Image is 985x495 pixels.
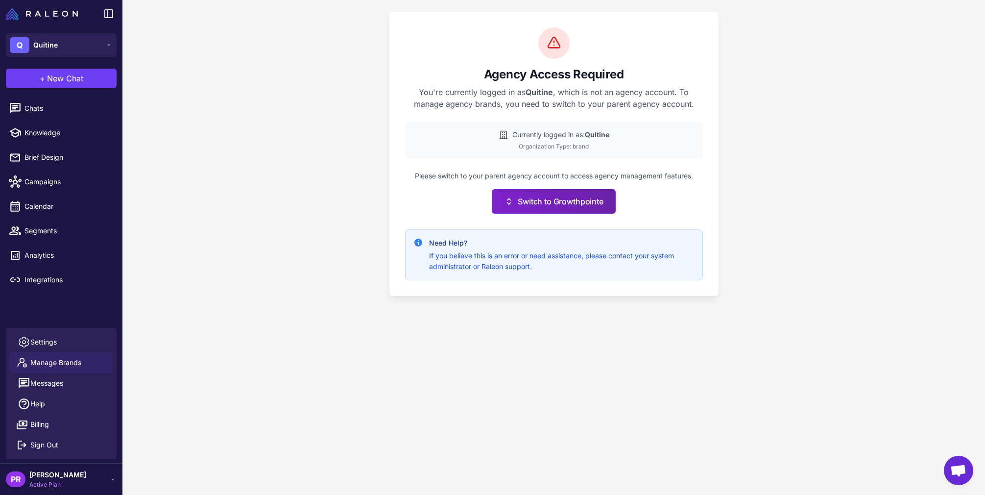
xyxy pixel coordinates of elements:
span: Campaigns [24,176,111,187]
a: Raleon Logo [6,8,82,20]
span: + [40,73,45,84]
span: Analytics [24,250,111,261]
a: Brief Design [4,147,119,168]
img: Raleon Logo [6,8,78,20]
span: Billing [30,419,49,430]
span: Calendar [24,201,111,212]
button: QQuitine [6,33,117,57]
div: Organization Type: brand [413,142,695,151]
span: Brief Design [24,152,111,163]
span: New Chat [47,73,83,84]
p: Please switch to your parent agency account to access agency management features. [405,171,703,181]
a: Chats [4,98,119,119]
span: Knowledge [24,127,111,138]
span: [PERSON_NAME] [29,470,86,480]
span: Integrations [24,274,111,285]
div: PR [6,471,25,487]
span: Quitine [33,40,58,50]
span: Help [30,398,45,409]
span: Messages [30,378,63,389]
a: Segments [4,221,119,241]
a: Analytics [4,245,119,266]
span: Chats [24,103,111,114]
span: Manage Brands [30,357,81,368]
h2: Agency Access Required [405,67,703,82]
a: Knowledge [4,123,119,143]
span: Sign Out [30,440,58,450]
span: Settings [30,337,57,347]
span: Active Plan [29,480,86,489]
strong: Quitine [585,130,609,139]
button: Switch to Growthpointe [492,189,615,214]
p: If you believe this is an error or need assistance, please contact your system administrator or R... [429,250,695,272]
div: Q [10,37,29,53]
div: Open chat [944,456,973,485]
p: You're currently logged in as , which is not an agency account. To manage agency brands, you need... [405,86,703,110]
a: Campaigns [4,172,119,192]
span: Segments [24,225,111,236]
a: Calendar [4,196,119,217]
button: Messages [10,373,113,394]
a: Integrations [4,270,119,290]
span: Currently logged in as: [512,129,609,140]
h4: Need Help? [429,238,695,248]
button: Sign Out [10,435,113,455]
button: +New Chat [6,69,117,88]
a: Help [10,394,113,414]
strong: Quitine [526,87,553,97]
